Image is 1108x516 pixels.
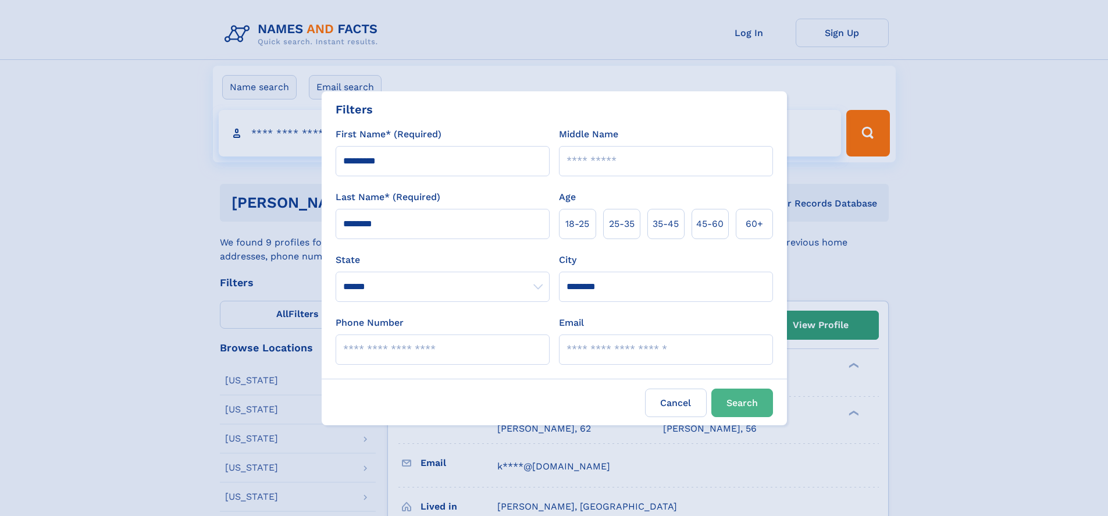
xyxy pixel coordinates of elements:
[746,217,763,231] span: 60+
[559,190,576,204] label: Age
[336,190,440,204] label: Last Name* (Required)
[336,316,404,330] label: Phone Number
[711,389,773,417] button: Search
[559,127,618,141] label: Middle Name
[336,101,373,118] div: Filters
[645,389,707,417] label: Cancel
[696,217,724,231] span: 45‑60
[336,127,441,141] label: First Name* (Required)
[609,217,635,231] span: 25‑35
[653,217,679,231] span: 35‑45
[565,217,589,231] span: 18‑25
[559,316,584,330] label: Email
[336,253,550,267] label: State
[559,253,576,267] label: City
